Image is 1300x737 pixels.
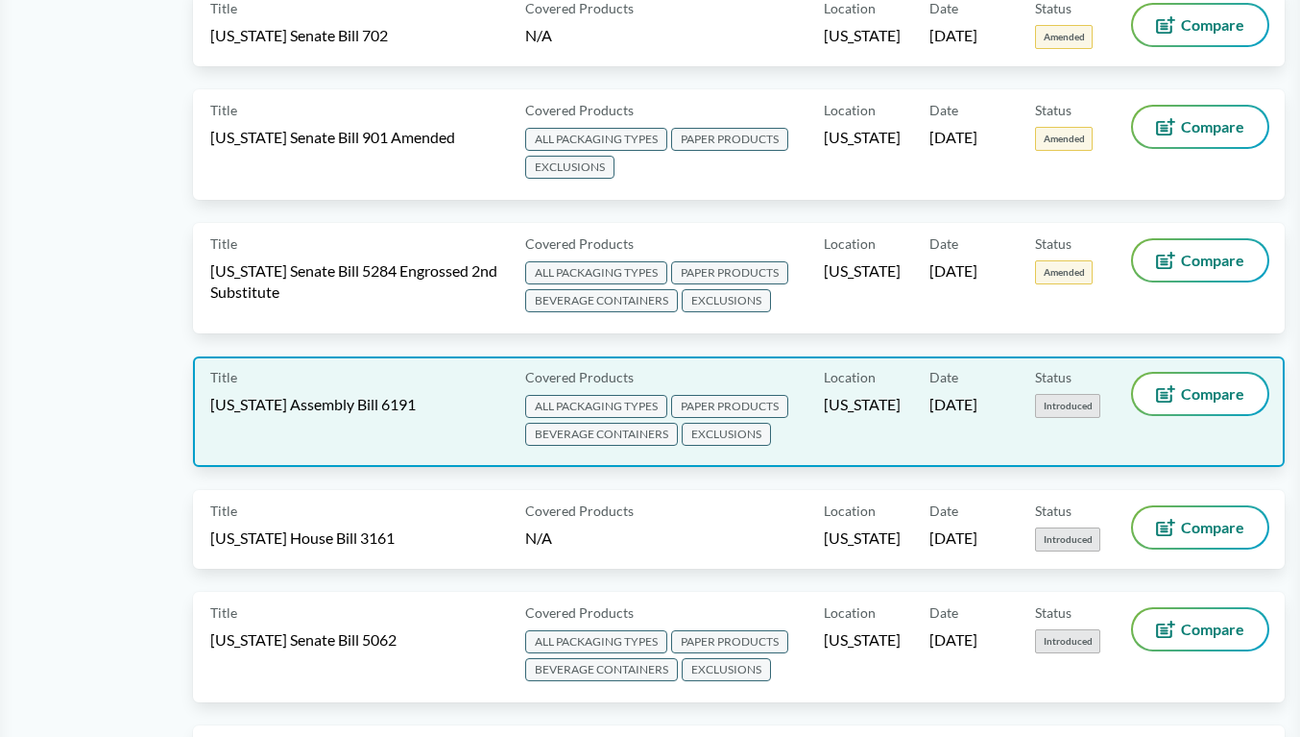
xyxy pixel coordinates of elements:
span: [DATE] [929,260,977,282]
span: ALL PACKAGING TYPES [525,630,667,653]
span: Date [929,602,958,623]
span: N/A [525,528,552,547]
span: BEVERAGE CONTAINERS [525,423,678,446]
span: EXCLUSIONS [682,289,771,312]
span: Introduced [1035,629,1100,653]
span: Compare [1181,622,1244,637]
span: Covered Products [525,501,634,521]
span: PAPER PRODUCTS [671,261,788,284]
span: PAPER PRODUCTS [671,630,788,653]
span: BEVERAGE CONTAINERS [525,289,678,312]
button: Compare [1133,107,1267,147]
span: ALL PACKAGING TYPES [525,128,667,151]
span: [US_STATE] Senate Bill 5284 Engrossed 2nd Substitute [210,260,502,303]
span: Location [824,100,876,120]
span: Compare [1181,253,1244,268]
span: [DATE] [929,528,977,549]
span: Date [929,100,958,120]
span: Covered Products [525,602,634,623]
span: Date [929,501,958,521]
span: Compare [1181,119,1244,135]
span: [US_STATE] Assembly Bill 6191 [210,394,416,415]
span: Introduced [1035,394,1100,418]
span: Covered Products [525,100,634,120]
span: EXCLUSIONS [682,423,771,446]
span: Title [210,100,237,120]
span: Location [824,602,876,623]
span: N/A [525,26,552,44]
span: Compare [1181,386,1244,402]
span: Status [1035,602,1071,623]
span: [US_STATE] [824,629,901,651]
span: [DATE] [929,629,977,651]
span: Covered Products [525,233,634,254]
span: PAPER PRODUCTS [671,395,788,418]
button: Compare [1133,507,1267,548]
span: [DATE] [929,25,977,46]
span: Title [210,367,237,387]
span: EXCLUSIONS [525,156,614,179]
button: Compare [1133,5,1267,45]
span: EXCLUSIONS [682,658,771,681]
span: ALL PACKAGING TYPES [525,261,667,284]
span: PAPER PRODUCTS [671,128,788,151]
span: Title [210,602,237,623]
span: Covered Products [525,367,634,387]
span: Location [824,233,876,254]
span: [US_STATE] Senate Bill 5062 [210,629,397,651]
button: Compare [1133,609,1267,650]
span: Location [824,367,876,387]
span: Amended [1035,25,1093,49]
span: [US_STATE] [824,25,901,46]
span: [US_STATE] Senate Bill 901 Amended [210,127,455,148]
button: Compare [1133,374,1267,414]
span: Status [1035,100,1071,120]
span: [DATE] [929,127,977,148]
span: [US_STATE] [824,127,901,148]
button: Compare [1133,240,1267,281]
span: Status [1035,367,1071,387]
span: [DATE] [929,394,977,415]
span: Title [210,501,237,521]
span: Status [1035,233,1071,254]
span: [US_STATE] [824,260,901,282]
span: ALL PACKAGING TYPES [525,395,667,418]
span: Amended [1035,127,1093,151]
span: Compare [1181,520,1244,535]
span: BEVERAGE CONTAINERS [525,658,678,681]
span: [US_STATE] [824,394,901,415]
span: Title [210,233,237,254]
span: Location [824,501,876,521]
span: Status [1035,501,1071,521]
span: Introduced [1035,528,1100,552]
span: Compare [1181,17,1244,33]
span: Amended [1035,260,1093,284]
span: Date [929,233,958,254]
span: [US_STATE] House Bill 3161 [210,528,395,549]
span: [US_STATE] [824,528,901,549]
span: [US_STATE] Senate Bill 702 [210,25,388,46]
span: Date [929,367,958,387]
